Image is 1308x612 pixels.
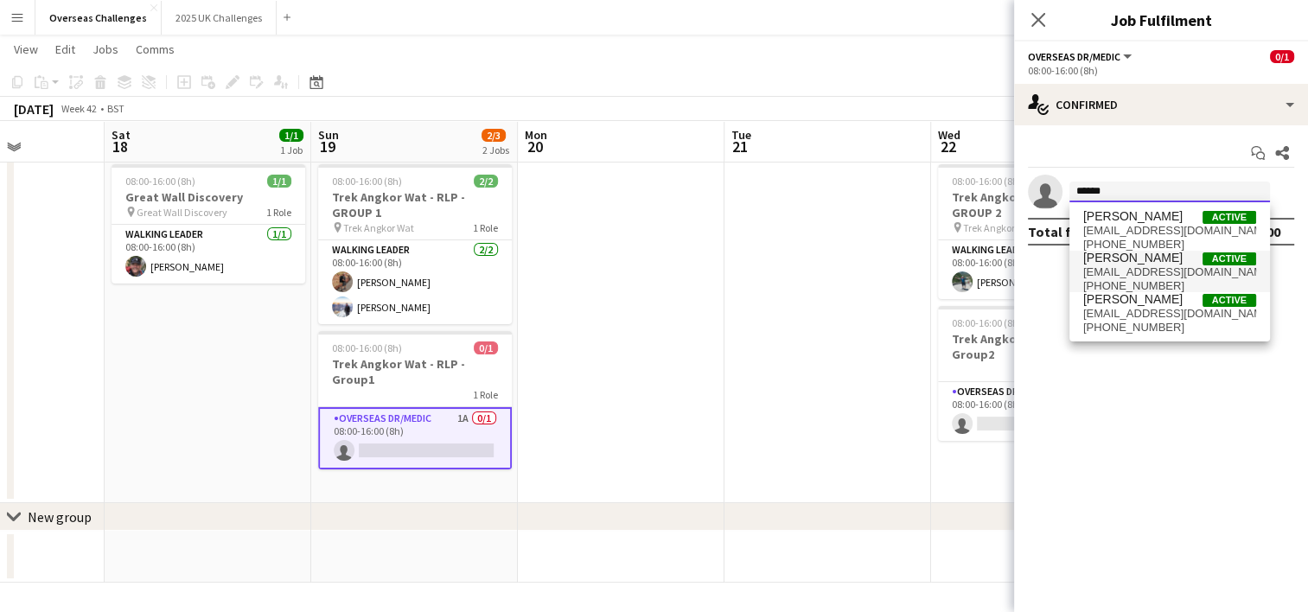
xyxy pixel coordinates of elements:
span: 1 Role [473,388,498,401]
app-card-role: Overseas Dr/Medic1A0/108:00-16:00 (8h) [318,407,512,469]
span: View [14,41,38,57]
a: Comms [129,38,182,61]
button: Overseas Challenges [35,1,162,35]
span: Mon [525,127,547,143]
h3: Trek Angkor Wat - RLP - Group2 [938,331,1132,362]
span: 1 Role [266,206,291,219]
div: BST [107,102,124,115]
span: 08:00-16:00 (8h) [332,175,402,188]
span: 1/1 [279,129,303,142]
app-job-card: 08:00-16:00 (8h)1/1Trek Angkor Wat - RLP - GROUP 2 Trek Angkor Wat1 RoleWalking Leader1/108:00-16... [938,164,1132,299]
span: 08:00-16:00 (8h) [332,341,402,354]
span: 19 [316,137,339,156]
span: milli@doctors.org.uk [1083,265,1256,279]
span: 1 Role [473,221,498,234]
span: Great Wall Discovery [137,206,227,219]
div: 2 Jobs [482,143,509,156]
span: 2/2 [474,175,498,188]
span: 1/1 [267,175,291,188]
a: View [7,38,45,61]
span: Comms [136,41,175,57]
div: 08:00-16:00 (8h) [1028,64,1294,77]
span: 22 [935,137,960,156]
span: 08:00-16:00 (8h) [125,175,195,188]
app-card-role: Overseas Dr/Medic1A0/108:00-16:00 (8h) [938,382,1132,441]
span: Active [1203,252,1256,265]
app-card-role: Walking Leader1/108:00-16:00 (8h)[PERSON_NAME] [938,240,1132,299]
app-card-role: Walking Leader2/208:00-16:00 (8h)[PERSON_NAME][PERSON_NAME] [318,240,512,324]
button: 2025 UK Challenges [162,1,277,35]
span: 2/3 [482,129,506,142]
button: Overseas Dr/Medic [1028,50,1134,63]
div: Confirmed [1014,84,1308,125]
span: Sun [318,127,339,143]
span: Claire Pursey [1083,292,1183,307]
a: Jobs [86,38,125,61]
span: Wed [938,127,960,143]
app-job-card: 08:00-16:00 (8h)1/1Great Wall Discovery Great Wall Discovery1 RoleWalking Leader1/108:00-16:00 (8... [112,164,305,284]
h3: Trek Angkor Wat - RLP - GROUP 2 [938,189,1132,220]
app-job-card: 08:00-16:00 (8h)0/1Trek Angkor Wat - RLP - Group21 RoleOverseas Dr/Medic1A0/108:00-16:00 (8h) [938,306,1132,441]
span: Tue [731,127,751,143]
span: 21 [729,137,751,156]
app-job-card: 08:00-16:00 (8h)2/2Trek Angkor Wat - RLP - GROUP 1 Trek Angkor Wat1 RoleWalking Leader2/208:00-16... [318,164,512,324]
span: 0/1 [1270,50,1294,63]
div: 1 Job [280,143,303,156]
app-job-card: 08:00-16:00 (8h)0/1Trek Angkor Wat - RLP - Group11 RoleOverseas Dr/Medic1A0/108:00-16:00 (8h) [318,331,512,469]
span: +447873229324 [1083,279,1256,293]
span: Active [1203,211,1256,224]
app-card-role: Walking Leader1/108:00-16:00 (8h)[PERSON_NAME] [112,225,305,284]
span: 08:00-16:00 (8h) [952,316,1022,329]
span: 18 [109,137,131,156]
span: Overseas Dr/Medic [1028,50,1120,63]
span: +447581268796 [1083,321,1256,335]
h3: Trek Angkor Wat - RLP - GROUP 1 [318,189,512,220]
span: 20 [522,137,547,156]
h3: Trek Angkor Wat - RLP - Group1 [318,356,512,387]
span: 0/1 [474,341,498,354]
span: Trek Angkor Wat [963,221,1034,234]
span: Sat [112,127,131,143]
div: [DATE] [14,100,54,118]
span: Jobs [93,41,118,57]
h3: Great Wall Discovery [112,189,305,205]
div: Total fee [1028,223,1087,240]
h3: Job Fulfilment [1014,9,1308,31]
span: clairepursey@outlook.com [1083,307,1256,321]
span: Trek Angkor Wat [343,221,414,234]
span: claire.goodman3@btinternet.com [1083,224,1256,238]
span: Claire Milligan [1083,251,1183,265]
keeper-lock: Open Keeper Popup [1242,182,1263,202]
div: New group [28,508,92,526]
span: 08:00-16:00 (8h) [952,175,1022,188]
span: +4407966947752 [1083,238,1256,252]
span: Week 42 [57,102,100,115]
span: Claire Goodman-Jones [1083,209,1183,224]
a: Edit [48,38,82,61]
span: Edit [55,41,75,57]
span: Active [1203,294,1256,307]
